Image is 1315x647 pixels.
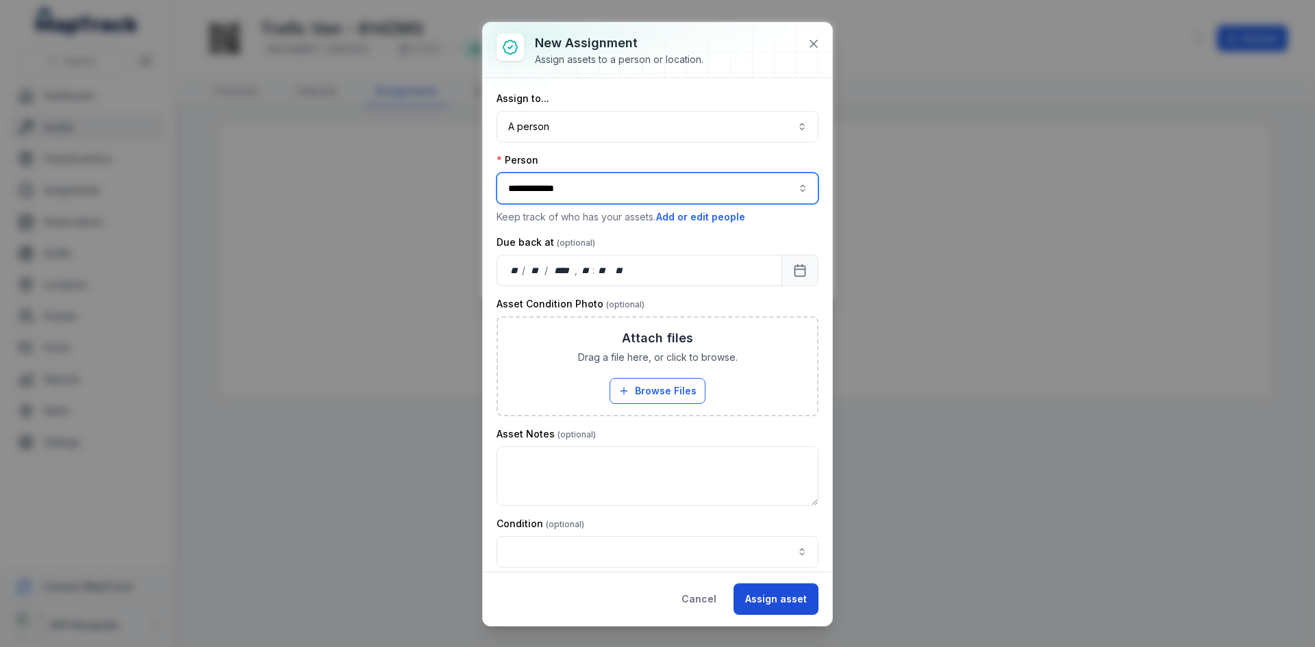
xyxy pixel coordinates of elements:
button: Assign asset [734,583,818,615]
button: Calendar [781,255,818,286]
h3: New assignment [535,34,703,53]
div: year, [549,264,575,277]
div: month, [527,264,545,277]
p: Keep track of who has your assets. [497,210,818,225]
div: / [544,264,549,277]
button: Browse Files [610,378,705,404]
div: Assign assets to a person or location. [535,53,703,66]
div: am/pm, [612,264,627,277]
div: , [575,264,579,277]
label: Condition [497,517,584,531]
button: Add or edit people [655,210,746,225]
div: day, [508,264,522,277]
div: minute, [596,264,610,277]
button: A person [497,111,818,142]
label: Asset Notes [497,427,596,441]
label: Due back at [497,236,595,249]
div: : [592,264,596,277]
label: Assign to... [497,92,549,105]
label: Person [497,153,538,167]
div: hour, [579,264,592,277]
input: assignment-add:person-label [497,173,818,204]
label: Asset Condition Photo [497,297,644,311]
div: / [522,264,527,277]
h3: Attach files [622,329,693,348]
span: Drag a file here, or click to browse. [578,351,738,364]
button: Cancel [670,583,728,615]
